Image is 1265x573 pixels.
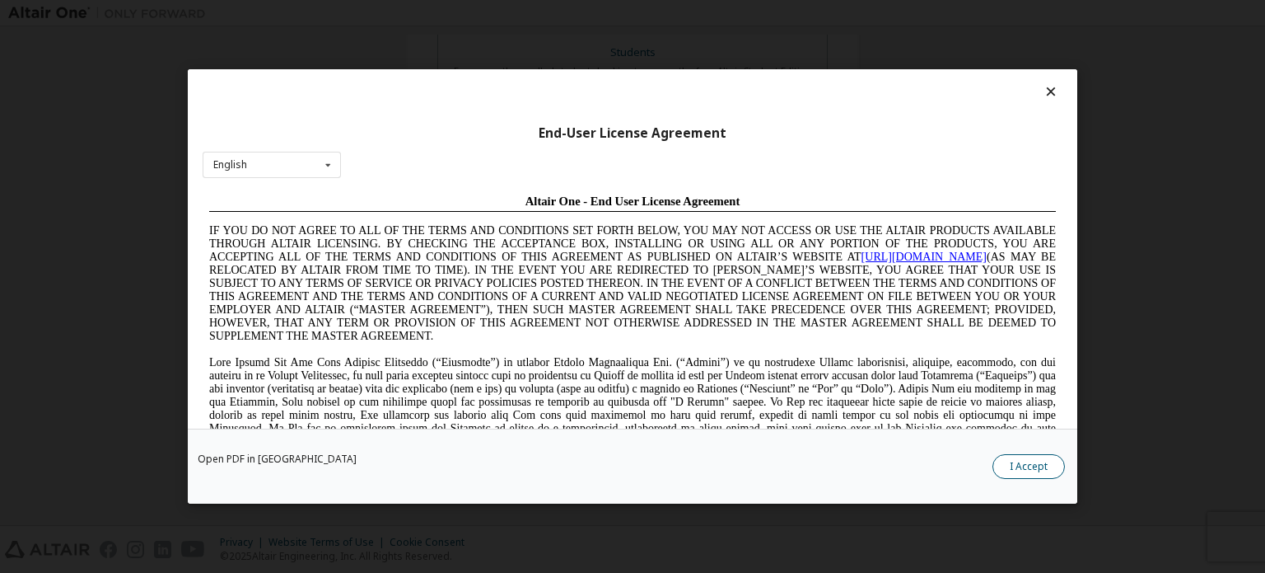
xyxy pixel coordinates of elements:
span: IF YOU DO NOT AGREE TO ALL OF THE TERMS AND CONDITIONS SET FORTH BELOW, YOU MAY NOT ACCESS OR USE... [7,36,853,154]
div: End-User License Agreement [203,125,1062,142]
a: [URL][DOMAIN_NAME] [659,63,784,75]
span: Lore Ipsumd Sit Ame Cons Adipisc Elitseddo (“Eiusmodte”) in utlabor Etdolo Magnaaliqua Eni. (“Adm... [7,168,853,286]
a: Open PDF in [GEOGRAPHIC_DATA] [198,454,357,464]
button: I Accept [992,454,1065,479]
div: English [213,160,247,170]
span: Altair One - End User License Agreement [323,7,538,20]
